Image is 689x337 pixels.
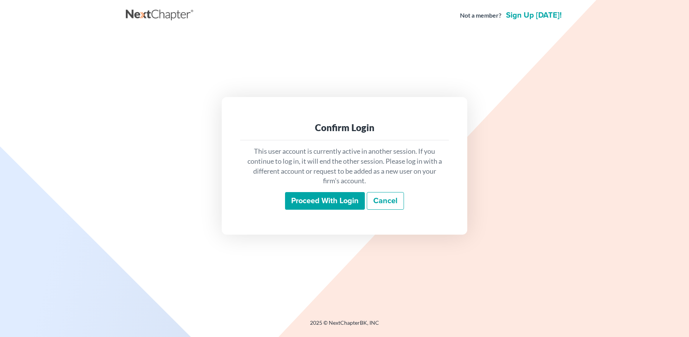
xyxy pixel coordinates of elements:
[246,122,443,134] div: Confirm Login
[504,12,563,19] a: Sign up [DATE]!
[126,319,563,333] div: 2025 © NextChapterBK, INC
[460,11,501,20] strong: Not a member?
[285,192,365,210] input: Proceed with login
[367,192,404,210] a: Cancel
[246,146,443,186] p: This user account is currently active in another session. If you continue to log in, it will end ...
